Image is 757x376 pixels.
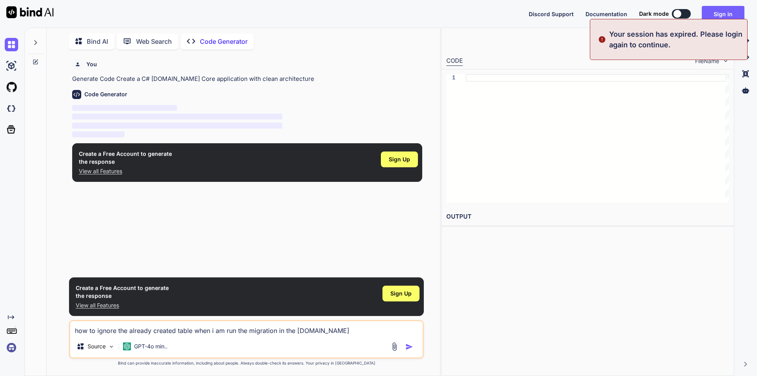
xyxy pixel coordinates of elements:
[442,208,734,226] h2: OUTPUT
[72,123,282,129] span: ‌
[722,58,729,64] img: chevron down
[446,74,455,82] div: 1
[70,321,423,335] textarea: how to ignore the already created table when i am run the migration in the [DOMAIN_NAME]
[695,57,719,65] span: FileName
[405,343,413,351] img: icon
[639,10,669,18] span: Dark mode
[5,59,18,73] img: ai-studio
[529,11,574,17] span: Discord Support
[5,102,18,115] img: darkCloudIdeIcon
[702,6,744,22] button: Sign in
[123,342,131,350] img: GPT-4o mini
[6,6,54,18] img: Bind AI
[84,90,127,98] h6: Code Generator
[5,80,18,94] img: githubLight
[88,342,106,350] p: Source
[585,11,627,17] span: Documentation
[79,167,172,175] p: View all Features
[585,10,627,18] button: Documentation
[136,37,172,46] p: Web Search
[72,114,282,120] span: ‌
[72,131,125,137] span: ‌
[86,60,97,68] h6: You
[598,29,606,50] img: alert
[390,290,412,297] span: Sign Up
[609,29,742,50] p: Your session has expired. Please login again to continue.
[529,10,574,18] button: Discord Support
[87,37,108,46] p: Bind AI
[5,38,18,51] img: chat
[389,155,410,163] span: Sign Up
[79,150,172,166] h1: Create a Free Account to generate the response
[76,301,169,309] p: View all Features
[446,56,463,66] div: CODE
[5,341,18,354] img: signin
[200,37,248,46] p: Code Generator
[72,105,177,111] span: ‌
[134,342,168,350] p: GPT-4o min..
[390,342,399,351] img: attachment
[69,360,424,366] p: Bind can provide inaccurate information, including about people. Always double-check its answers....
[76,284,169,300] h1: Create a Free Account to generate the response
[108,343,115,350] img: Pick Models
[72,75,422,84] p: Generate Code Create a C# [DOMAIN_NAME] Core application with clean architecture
